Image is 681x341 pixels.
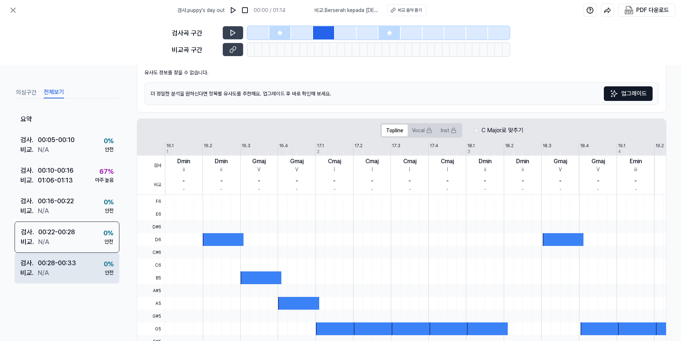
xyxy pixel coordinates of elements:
[38,289,77,298] div: 00:33 - 00:39
[522,166,524,173] div: ii
[254,7,285,14] div: 00:00 / 01:14
[241,7,249,14] img: stop
[333,185,336,193] div: -
[144,69,659,77] div: 유사도 정보를 찾을 수 없습니다.
[597,185,599,193] div: -
[177,157,190,166] div: Dmin
[204,142,212,149] div: 16.2
[105,146,114,153] div: 안전
[137,246,165,259] span: C#6
[467,148,470,155] div: 3
[314,7,379,14] span: 비교 . Berserah kepada [DEMOGRAPHIC_DATA]
[137,271,165,284] span: B5
[137,208,165,220] span: E6
[38,268,49,278] div: N/A
[137,175,165,195] span: 비교
[334,166,335,173] div: I
[20,268,38,278] div: 비교 .
[408,125,436,136] button: Vocal
[137,297,165,310] span: A5
[409,185,411,193] div: -
[559,166,562,173] div: V
[333,177,336,185] div: -
[604,86,653,101] a: Sparkles업그레이드
[580,142,589,149] div: 18.4
[430,142,438,149] div: 17.4
[137,220,165,233] span: D#6
[635,185,637,193] div: -
[104,197,114,207] div: 0 %
[20,135,38,145] div: 검사 .
[630,157,642,166] div: Emin
[479,157,492,166] div: Dmin
[625,6,633,15] img: PDF Download
[392,142,400,149] div: 17.3
[137,233,165,246] span: D6
[20,175,38,185] div: 비교 .
[403,157,416,166] div: Cmaj
[242,142,250,149] div: 16.3
[597,177,599,185] div: -
[105,207,114,215] div: 안전
[20,258,38,268] div: 검사 .
[220,177,223,185] div: -
[365,157,379,166] div: Cmaj
[137,322,165,335] span: G5
[38,227,75,237] div: 00:22 - 00:28
[44,87,64,98] button: 전체보기
[618,142,625,149] div: 19.1
[623,4,670,16] button: PDF 다운로드
[38,145,49,154] div: N/A
[104,136,114,146] div: 0 %
[258,185,260,193] div: -
[355,142,363,149] div: 17.2
[95,176,114,184] div: 아주 높음
[257,166,261,173] div: V
[317,142,324,149] div: 17.1
[137,310,165,322] span: G#5
[105,269,114,277] div: 안전
[317,148,320,155] div: 2
[137,156,165,175] span: 검사
[591,157,605,166] div: Gmaj
[441,157,454,166] div: Cmaj
[618,148,621,155] div: 4
[279,142,288,149] div: 16.4
[447,166,448,173] div: I
[636,5,669,15] div: PDF 다운로드
[177,7,225,14] span: 검사 . puppy's day out
[258,177,260,185] div: -
[604,7,611,14] img: share
[230,7,237,14] img: play
[610,89,618,98] img: Sparkles
[554,157,567,166] div: Gmaj
[252,157,266,166] div: Gmaj
[16,87,36,98] button: 의심구간
[166,142,174,149] div: 16.1
[484,166,486,173] div: ii
[104,259,114,269] div: 0 %
[99,166,114,176] div: 67 %
[296,177,298,185] div: -
[220,185,222,193] div: -
[38,196,74,206] div: 00:16 - 00:22
[372,166,373,173] div: I
[104,290,114,299] div: 0 %
[38,258,76,268] div: 00:28 - 00:33
[38,165,74,175] div: 00:10 - 00:16
[183,185,185,193] div: -
[21,227,38,237] div: 검사 .
[604,86,653,101] button: 업그레이드
[371,185,373,193] div: -
[482,126,523,135] label: C Major로 맞추기
[20,145,38,154] div: 비교 .
[484,185,486,193] div: -
[137,284,165,297] span: A#5
[586,7,594,14] img: help
[634,177,637,185] div: -
[103,228,113,238] div: 0 %
[104,238,113,246] div: 안전
[398,7,422,13] div: 비교 음악 듣기
[467,142,475,149] div: 18.1
[656,142,664,149] div: 19.2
